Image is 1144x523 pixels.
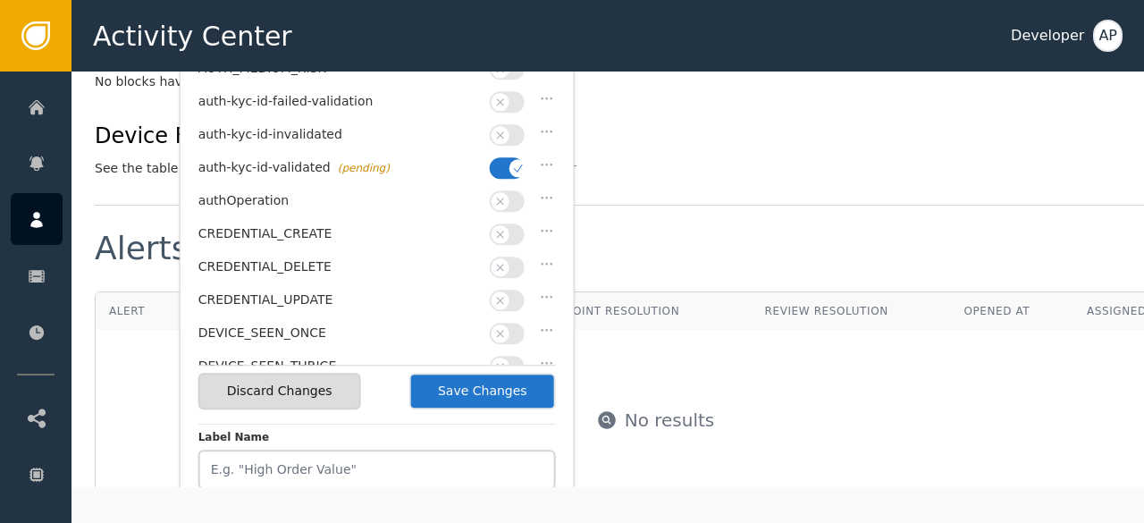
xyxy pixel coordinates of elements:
[198,158,481,177] div: auth-kyc-id-validated
[1011,25,1084,46] div: Developer
[752,292,951,330] th: Review Resolution
[198,191,481,210] div: authOperation
[96,292,179,330] th: Alert
[338,162,390,174] span: (pending)
[95,232,244,265] div: Alerts (0)
[95,159,576,178] div: See the table below for details on device flags associated with this customer
[95,120,576,152] div: Device Flags (2)
[93,16,292,56] span: Activity Center
[1093,20,1123,52] button: AP
[198,257,481,276] div: CREDENTIAL_DELETE
[198,92,481,111] div: auth-kyc-id-failed-validation
[409,373,556,409] button: Save Changes
[198,324,481,342] div: DEVICE_SEEN_ONCE
[950,292,1073,330] th: Opened At
[198,224,481,243] div: CREDENTIAL_CREATE
[198,373,361,409] button: Discard Changes
[198,291,481,309] div: CREDENTIAL_UPDATE
[198,429,556,450] label: Label Name
[198,59,481,78] div: AUTH_MEDIUM_RISK
[513,292,752,330] th: Checkpoint Resolution
[198,125,481,144] div: auth-kyc-id-invalidated
[198,450,556,489] input: E.g. "High Order Value"
[198,357,481,375] div: DEVICE_SEEN_THRICE
[625,407,715,434] div: No results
